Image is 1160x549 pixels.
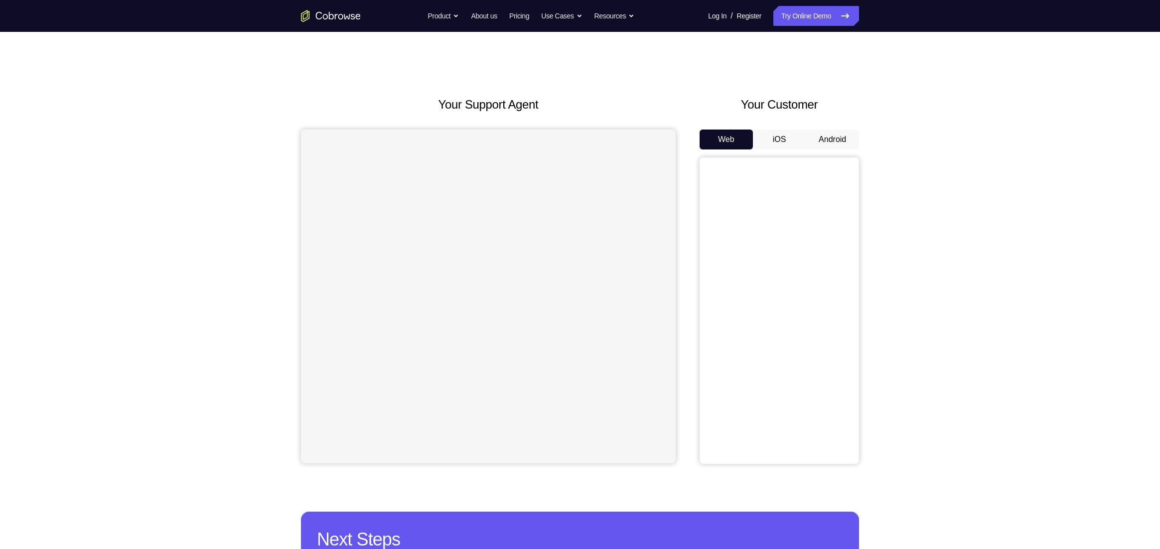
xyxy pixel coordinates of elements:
[471,6,497,26] a: About us
[806,130,859,149] button: Android
[730,10,732,22] span: /
[428,6,459,26] button: Product
[594,6,635,26] button: Resources
[708,6,726,26] a: Log In
[700,96,859,114] h2: Your Customer
[737,6,761,26] a: Register
[753,130,806,149] button: iOS
[301,10,361,22] a: Go to the home page
[700,130,753,149] button: Web
[773,6,859,26] a: Try Online Demo
[301,96,676,114] h2: Your Support Agent
[509,6,529,26] a: Pricing
[541,6,582,26] button: Use Cases
[301,130,676,463] iframe: Agent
